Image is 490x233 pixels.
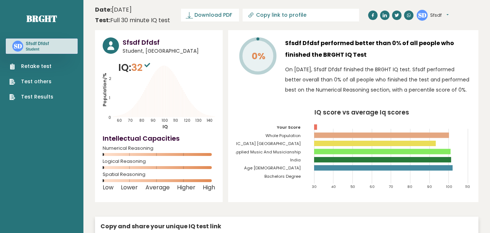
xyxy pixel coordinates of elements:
[389,184,393,189] tspan: 70
[265,133,301,138] tspan: Whole Population
[174,118,178,123] tspan: 110
[121,186,138,189] span: Lower
[212,141,301,146] tspan: [GEOGRAPHIC_DATA] [GEOGRAPHIC_DATA]
[95,5,132,14] time: [DATE]
[408,184,413,189] tspan: 80
[370,184,375,189] tspan: 60
[26,41,49,47] h3: Sfsdf Dfdsf
[103,186,114,189] span: Low
[177,186,195,189] span: Higher
[108,115,111,121] tspan: 0
[162,118,168,123] tspan: 100
[95,16,110,24] b: Test:
[185,118,191,123] tspan: 120
[234,149,301,155] tspan: Applied Music And Musicianship
[123,37,215,47] h3: Sfsdf Dfdsf
[203,186,215,189] span: High
[109,95,110,101] tspan: 1
[95,5,112,14] b: Date:
[163,124,168,130] tspan: IQ
[95,16,170,25] div: Full 30 minute IQ test
[312,184,317,189] tspan: 30
[285,64,471,95] p: On [DATE], Sfsdf Dfdsf finished the BRGHT IQ test. Sfsdf performed better overall than 0% of all ...
[14,42,22,50] text: SD
[9,93,53,101] a: Test Results
[465,184,470,189] tspan: 110
[285,37,471,61] h3: Sfsdf Dfdsf performed better than 0% of all people who finished the BRGHT IQ Test
[252,50,265,63] tspan: 0%
[103,173,215,176] span: Spatial Reasoning
[118,60,152,75] p: IQ:
[277,124,301,130] tspan: Your Score
[194,11,232,19] span: Download PDF
[128,118,133,123] tspan: 70
[244,165,301,171] tspan: Age [DEMOGRAPHIC_DATA]
[195,118,202,123] tspan: 130
[9,78,53,85] a: Test others
[446,184,452,189] tspan: 100
[290,157,301,163] tspan: India
[26,47,49,52] p: Student
[26,13,57,24] a: Brght
[131,61,152,74] span: 32
[264,173,301,179] tspan: Bachelors Degree
[140,118,145,123] tspan: 80
[102,73,108,107] tspan: Population/%
[9,63,53,70] a: Retake test
[418,11,427,19] text: SD
[207,118,213,123] tspan: 140
[181,9,239,21] a: Download PDF
[123,47,215,55] span: Student, [GEOGRAPHIC_DATA]
[117,118,122,123] tspan: 60
[109,76,111,81] tspan: 2
[100,222,473,231] div: Copy and share your unique IQ test link
[145,186,170,189] span: Average
[103,133,215,143] h4: Intellectual Capacities
[350,184,355,189] tspan: 50
[427,184,432,189] tspan: 90
[103,160,215,163] span: Logical Reasoning
[331,184,336,189] tspan: 40
[314,108,409,117] tspan: IQ score vs average Iq scores
[430,12,449,19] button: Sfsdf
[103,147,215,150] span: Numerical Reasoning
[151,118,156,123] tspan: 90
